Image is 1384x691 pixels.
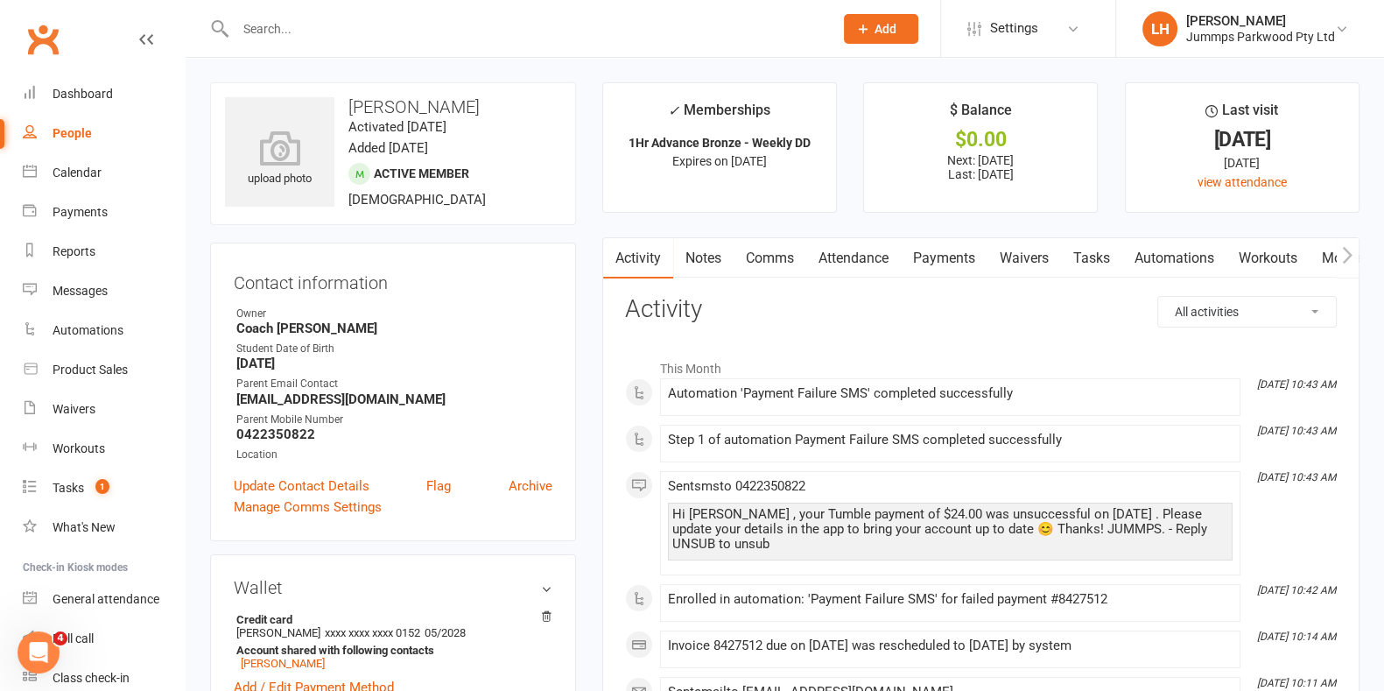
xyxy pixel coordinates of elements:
[53,592,159,606] div: General attendance
[236,644,544,657] strong: Account shared with following contacts
[236,427,552,442] strong: 0422350822
[53,244,95,258] div: Reports
[880,130,1081,149] div: $0.00
[348,119,446,135] time: Activated [DATE]
[668,478,805,494] span: Sent sms to 0422350822
[234,266,552,293] h3: Contact information
[1198,175,1287,189] a: view attendance
[1257,378,1336,391] i: [DATE] 10:43 AM
[236,341,552,357] div: Student Date of Birth
[1122,238,1226,279] a: Automations
[23,271,185,311] a: Messages
[53,631,67,645] span: 4
[225,130,334,188] div: upload photo
[348,192,486,208] span: [DEMOGRAPHIC_DATA]
[18,631,60,673] iframe: Intercom live chat
[990,9,1038,48] span: Settings
[625,296,1337,323] h3: Activity
[230,17,821,41] input: Search...
[53,631,94,645] div: Roll call
[1061,238,1122,279] a: Tasks
[53,166,102,180] div: Calendar
[625,350,1337,378] li: This Month
[234,610,552,673] li: [PERSON_NAME]
[95,479,109,494] span: 1
[425,626,466,639] span: 05/2028
[603,238,673,279] a: Activity
[901,238,987,279] a: Payments
[348,140,428,156] time: Added [DATE]
[53,284,108,298] div: Messages
[236,412,552,428] div: Parent Mobile Number
[53,87,113,101] div: Dashboard
[668,638,1233,653] div: Invoice 8427512 due on [DATE] was rescheduled to [DATE] by system
[1226,238,1310,279] a: Workouts
[672,154,767,168] span: Expires on [DATE]
[21,18,65,61] a: Clubworx
[234,476,369,497] a: Update Contact Details
[23,429,185,469] a: Workouts
[1186,29,1335,45] div: Jummps Parkwood Pty Ltd
[53,671,130,685] div: Class check-in
[806,238,901,279] a: Attendance
[53,363,128,377] div: Product Sales
[241,657,325,670] a: [PERSON_NAME]
[23,469,185,508] a: Tasks 1
[236,447,552,463] div: Location
[53,481,84,495] div: Tasks
[53,205,108,219] div: Payments
[1186,13,1335,29] div: [PERSON_NAME]
[1257,471,1336,483] i: [DATE] 10:43 AM
[53,520,116,534] div: What's New
[374,166,469,180] span: Active member
[234,578,552,597] h3: Wallet
[672,507,1228,552] div: Hi [PERSON_NAME] , your Tumble payment of $24.00 was unsuccessful on [DATE] . Please update your ...
[236,391,552,407] strong: [EMAIL_ADDRESS][DOMAIN_NAME]
[23,508,185,547] a: What's New
[950,99,1012,130] div: $ Balance
[1142,130,1343,149] div: [DATE]
[668,592,1233,607] div: Enrolled in automation: 'Payment Failure SMS' for failed payment #8427512
[23,580,185,619] a: General attendance kiosk mode
[225,97,561,116] h3: [PERSON_NAME]
[23,619,185,659] a: Roll call
[668,102,679,119] i: ✓
[23,74,185,114] a: Dashboard
[673,238,734,279] a: Notes
[325,626,420,639] span: xxxx xxxx xxxx 0152
[844,14,918,44] button: Add
[987,238,1061,279] a: Waivers
[234,497,382,518] a: Manage Comms Settings
[668,433,1233,448] div: Step 1 of automation Payment Failure SMS completed successfully
[236,321,552,336] strong: Coach [PERSON_NAME]
[23,350,185,390] a: Product Sales
[23,232,185,271] a: Reports
[23,114,185,153] a: People
[734,238,806,279] a: Comms
[236,306,552,322] div: Owner
[23,193,185,232] a: Payments
[1142,153,1343,173] div: [DATE]
[426,476,451,497] a: Flag
[875,22,896,36] span: Add
[1257,584,1336,596] i: [DATE] 10:42 AM
[629,136,811,150] strong: 1Hr Advance Bronze - Weekly DD
[1257,677,1336,689] i: [DATE] 10:11 AM
[668,386,1233,401] div: Automation 'Payment Failure SMS' completed successfully
[53,441,105,455] div: Workouts
[236,613,544,626] strong: Credit card
[880,153,1081,181] p: Next: [DATE] Last: [DATE]
[668,99,770,131] div: Memberships
[53,402,95,416] div: Waivers
[53,126,92,140] div: People
[1205,99,1278,130] div: Last visit
[53,323,123,337] div: Automations
[23,390,185,429] a: Waivers
[23,311,185,350] a: Automations
[236,376,552,392] div: Parent Email Contact
[1257,631,1336,643] i: [DATE] 10:14 AM
[236,356,552,371] strong: [DATE]
[23,153,185,193] a: Calendar
[1142,11,1177,46] div: LH
[509,476,552,497] a: Archive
